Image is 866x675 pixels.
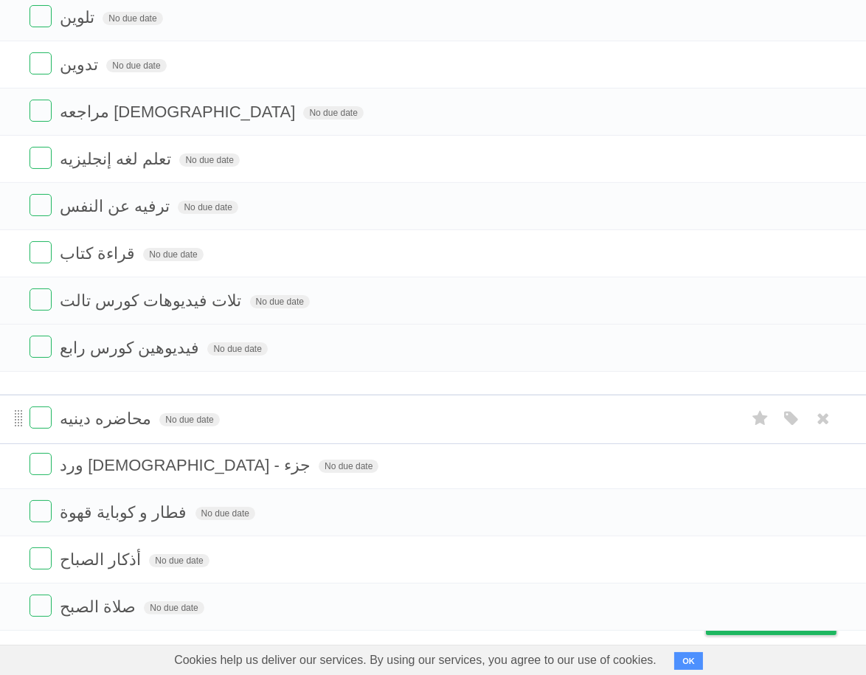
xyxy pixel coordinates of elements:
span: No due date [159,413,219,426]
span: No due date [144,601,204,615]
span: صلاة الصبح [60,598,139,616]
span: فطار و كوباية قهوة [60,503,190,522]
button: OK [674,652,703,670]
span: No due date [250,295,310,308]
label: Done [30,453,52,475]
span: فيديوهين كورس رابع [60,339,203,357]
label: Done [30,547,52,570]
span: ورد [DEMOGRAPHIC_DATA] - جزء [60,456,314,474]
label: Done [30,5,52,27]
label: Done [30,147,52,169]
span: No due date [319,460,378,473]
span: No due date [179,153,239,167]
span: مراجعه [DEMOGRAPHIC_DATA] [60,103,299,121]
span: تعلم لغه إنجليزيه [60,150,175,168]
span: No due date [103,12,162,25]
span: قراءة كتاب [60,244,139,263]
label: Done [30,241,52,263]
span: تلات فيديوهات كورس تالت [60,291,245,310]
span: Cookies help us deliver our services. By using our services, you agree to our use of cookies. [159,645,671,675]
span: تدوين [60,55,102,74]
label: Done [30,194,52,216]
label: Done [30,406,52,429]
span: No due date [106,59,166,72]
span: No due date [207,342,267,356]
span: No due date [178,201,238,214]
span: No due date [303,106,363,120]
span: No due date [195,507,255,520]
label: Done [30,595,52,617]
label: Done [30,52,52,75]
span: محاضره دينيه [60,409,155,428]
span: Buy me a coffee [737,609,829,634]
label: Star task [747,406,775,431]
span: أذكار الصباح [60,550,145,569]
label: Done [30,100,52,122]
span: No due date [143,248,203,261]
label: Done [30,500,52,522]
span: No due date [149,554,209,567]
label: Done [30,336,52,358]
span: تلوين [60,8,98,27]
span: ترفيه عن النفس [60,197,173,215]
label: Done [30,288,52,311]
